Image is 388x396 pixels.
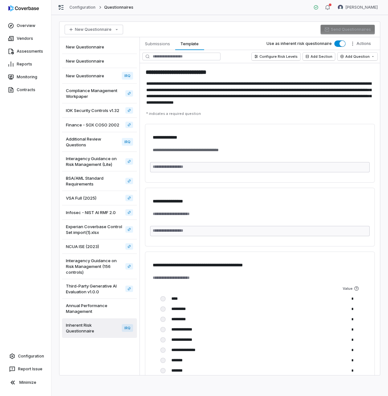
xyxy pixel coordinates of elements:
[343,286,368,291] span: Value
[66,108,119,113] span: IOK Security Controls v1.32
[66,303,133,314] span: Annual Performance Management
[62,103,137,118] a: IOK Security Controls v1.32
[62,205,137,220] a: Infosec - NIST AI RMF 2.0
[3,350,49,362] a: Configuration
[69,5,96,10] a: Configuration
[125,243,133,250] a: NCUA ISE (2023)
[66,44,104,50] span: New Questionnaire
[1,20,50,31] a: Overview
[62,40,137,54] a: New Questionnaire
[125,90,133,97] a: Compliance Management Workpaper
[122,72,133,80] span: IRQ
[104,5,134,10] span: Questionnaires
[125,158,133,165] a: Interagency Guidance on Risk Management (Lite)
[62,84,137,103] a: Compliance Management Workpaper
[346,5,378,10] span: [PERSON_NAME]
[62,220,137,239] a: Experian Coverbase Control Set import(1).xlsx
[62,254,137,279] a: Interagency Guidance on Risk Management (156 controls)
[303,53,335,60] button: Add Section
[62,239,137,254] a: NCUA ISE (2023)
[142,39,173,48] span: Submissions
[66,244,99,249] span: NCUA ISE (2023)
[62,152,137,171] a: Interagency Guidance on Risk Management (Lite)
[178,39,201,48] span: Template
[1,71,50,83] a: Monitoring
[1,84,50,96] a: Contracts
[1,58,50,70] a: Reports
[62,299,137,318] a: Annual Performance Management
[62,68,137,84] a: New QuestionnaireIRQ
[125,178,133,184] a: BSA/AML Standard Requirements
[66,283,123,295] span: Third-Party Generative AI Evaluation v1.0.0
[65,25,123,34] button: New Questionnaire
[66,175,123,187] span: BSA/AML Standard Requirements
[66,156,123,167] span: Interagency Guidance on Risk Management (Lite)
[125,209,133,216] a: Infosec - NIST AI RMF 2.0
[3,376,49,389] button: Minimize
[8,5,39,12] img: logo-D7KZi-bG.svg
[62,171,137,191] a: BSA/AML Standard Requirements
[252,53,300,60] button: Configure Risk Levels
[334,3,382,12] button: Amanda Pettenati avatar[PERSON_NAME]
[125,286,133,292] a: Third-Party Generative AI Evaluation v1.0.0
[122,324,133,332] span: IRQ
[66,322,119,334] span: Inherent Risk Questionnaire
[66,210,116,215] span: Infosec - NIST AI RMF 2.0
[62,54,137,68] a: New Questionnaire
[338,5,343,10] img: Amanda Pettenati avatar
[1,33,50,44] a: Vendors
[62,191,137,205] a: VSA Full (2025)
[66,58,104,64] span: New Questionnaire
[62,279,137,299] a: Third-Party Generative AI Evaluation v1.0.0
[62,318,137,338] a: Inherent Risk QuestionnaireIRQ
[66,73,104,79] span: New Questionnaire
[125,107,133,114] a: IOK Security Controls v1.32
[266,41,332,46] label: Use as inherent risk questionnaire
[62,132,137,152] a: Additional Review QuestionsIRQ
[66,88,123,99] span: Compliance Management Workpaper
[348,39,375,48] button: More actions
[3,363,49,375] button: Report Issue
[1,46,50,57] a: Assessments
[66,136,119,148] span: Additional Review Questions
[66,258,123,275] span: Interagency Guidance on Risk Management (156 controls)
[122,138,133,146] span: IRQ
[338,53,377,60] button: Add Question
[62,118,137,132] a: Finance - SOX COSO 2002
[144,109,376,119] p: * indicates a required question
[125,226,133,233] a: Experian Coverbase Control Set import(1).xlsx
[66,224,123,235] span: Experian Coverbase Control Set import(1).xlsx
[66,122,119,128] span: Finance - SOX COSO 2002
[125,263,133,270] a: Interagency Guidance on Risk Management (156 controls)
[320,25,375,34] button: Send Questionnaires
[66,195,96,201] span: VSA Full (2025)
[125,195,133,201] a: VSA Full (2025)
[125,122,133,128] a: Finance - SOX COSO 2002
